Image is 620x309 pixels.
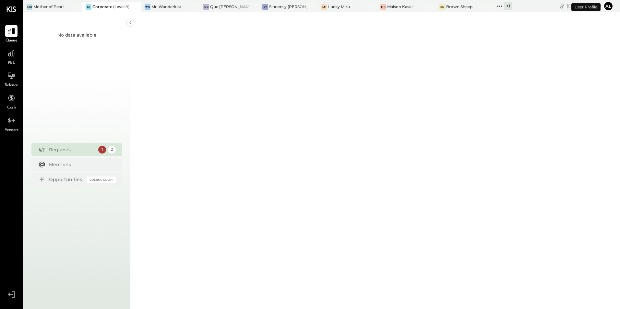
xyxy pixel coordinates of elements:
div: copy link [559,3,565,9]
div: [DATE] [567,3,602,9]
div: Opportunities [49,176,83,183]
div: 1 [98,146,106,154]
div: Mo [27,4,32,10]
a: P&L [0,47,22,66]
div: Lucky Mizu [328,4,350,9]
div: Sy [262,4,268,10]
a: Queue [0,25,22,44]
div: 2 [108,146,116,154]
div: Que [PERSON_NAME]! [210,4,249,9]
span: Cash [7,105,16,111]
a: Cash [0,92,22,111]
div: LM [321,4,327,10]
div: User Profile [571,3,601,11]
span: P&L [8,60,15,66]
a: Vendors [0,114,22,133]
div: Corporate (Level 8) [92,4,129,9]
div: MW [145,4,150,10]
div: Coming Soon [87,177,116,183]
div: C( [86,4,91,10]
div: Sinners y [PERSON_NAME] [269,4,308,9]
a: Balance [0,70,22,88]
div: Mentions [49,161,113,168]
div: Maison Kasai [387,4,412,9]
div: No data available [57,32,96,38]
div: Mr. Wanderlust [151,4,181,9]
span: Balance [5,83,18,88]
span: Vendors [5,127,18,133]
div: BS [439,4,445,10]
div: Brown Sheep [446,4,472,9]
div: QB [203,4,209,10]
div: Mother of Pearl [33,4,64,9]
button: al [603,1,614,11]
div: MK [380,4,386,10]
span: Queue [6,38,18,44]
div: + 1 [504,2,512,10]
div: Requests [49,146,95,153]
